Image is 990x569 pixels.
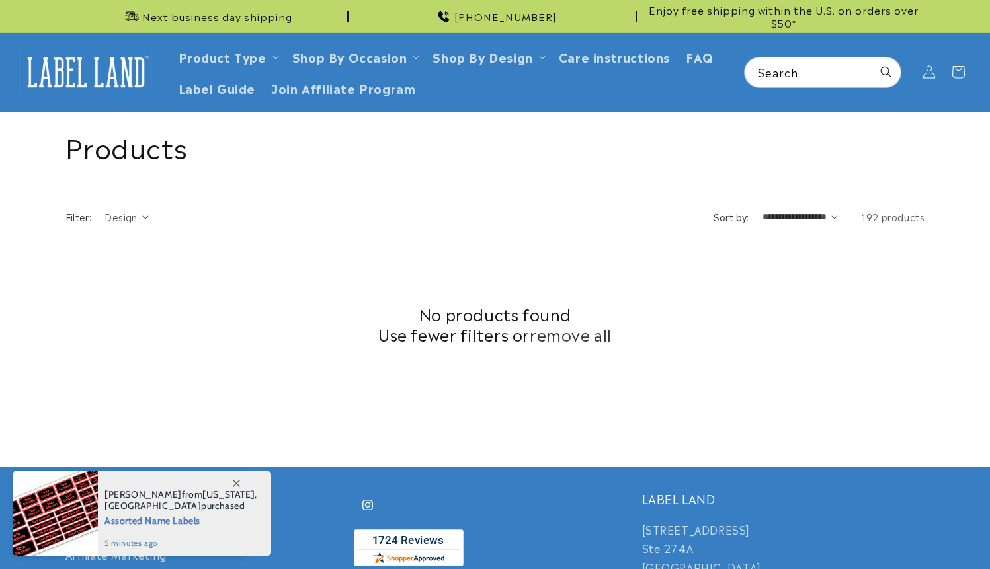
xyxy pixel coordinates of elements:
[179,48,267,65] a: Product Type
[551,41,678,72] a: Care instructions
[530,324,612,344] a: remove all
[642,3,925,29] span: Enjoy free shipping within the U.S. on orders over $50*
[65,129,925,163] h1: Products
[104,512,257,528] span: Assorted Name Labels
[454,10,557,23] span: [PHONE_NUMBER]
[179,80,256,95] span: Label Guide
[678,41,722,72] a: FAQ
[872,57,901,87] button: Search
[104,500,201,512] span: [GEOGRAPHIC_DATA]
[559,49,670,64] span: Care instructions
[642,491,925,506] h2: LABEL LAND
[20,52,152,93] img: Label Land
[686,49,714,64] span: FAQ
[65,303,925,344] h2: No products found Use fewer filters or
[104,210,149,224] summary: Design (0 selected)
[271,80,415,95] span: Join Affiliate Program
[858,512,977,556] iframe: Gorgias live chat messenger
[861,210,925,223] span: 192 products
[425,41,550,72] summary: Shop By Design
[171,72,264,103] a: Label Guide
[263,72,423,103] a: Join Affiliate Program
[142,10,292,23] span: Next business day shipping
[104,537,257,549] span: 5 minutes ago
[292,49,407,64] span: Shop By Occasion
[104,210,137,223] span: Design
[104,488,182,500] span: [PERSON_NAME]
[65,210,92,224] h2: Filter:
[714,210,749,223] label: Sort by:
[171,41,284,72] summary: Product Type
[202,488,255,500] span: [US_STATE]
[284,41,425,72] summary: Shop By Occasion
[104,489,257,512] span: from , purchased
[433,48,532,65] a: Shop By Design
[15,47,157,98] a: Label Land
